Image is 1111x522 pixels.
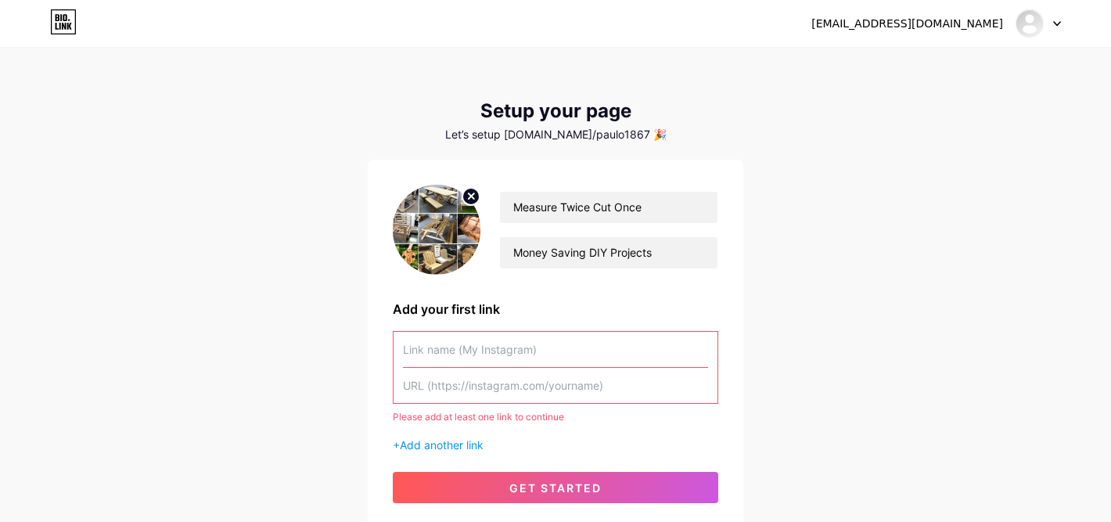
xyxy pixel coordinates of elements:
[393,410,718,424] div: Please add at least one link to continue
[403,332,708,367] input: Link name (My Instagram)
[1015,9,1044,38] img: paulo1867
[400,438,484,452] span: Add another link
[393,472,718,503] button: get started
[509,481,602,495] span: get started
[500,192,717,223] input: Your name
[393,300,718,319] div: Add your first link
[500,237,717,268] input: bio
[811,16,1003,32] div: [EMAIL_ADDRESS][DOMAIN_NAME]
[393,437,718,453] div: +
[368,128,743,141] div: Let’s setup [DOMAIN_NAME]/paulo1867 🎉
[403,368,708,403] input: URL (https://instagram.com/yourname)
[393,185,480,275] img: profile pic
[368,100,743,122] div: Setup your page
